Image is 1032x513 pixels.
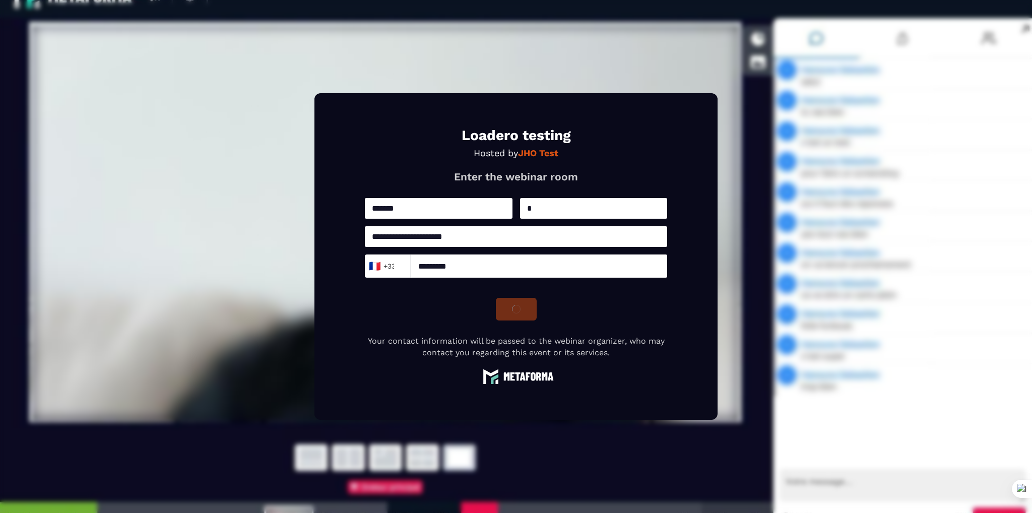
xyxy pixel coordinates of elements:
[365,148,667,158] p: Hosted by
[395,259,402,274] input: Search for option
[478,368,554,384] img: logo
[368,259,381,273] span: 🇫🇷
[365,254,411,278] div: Search for option
[518,148,558,158] strong: JHO Test
[365,129,667,143] h1: Loadero testing
[365,336,667,358] p: Your contact information will be passed to the webinar organizer, who may contact you regarding t...
[371,259,393,273] span: +33
[365,170,667,183] p: Enter the webinar room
